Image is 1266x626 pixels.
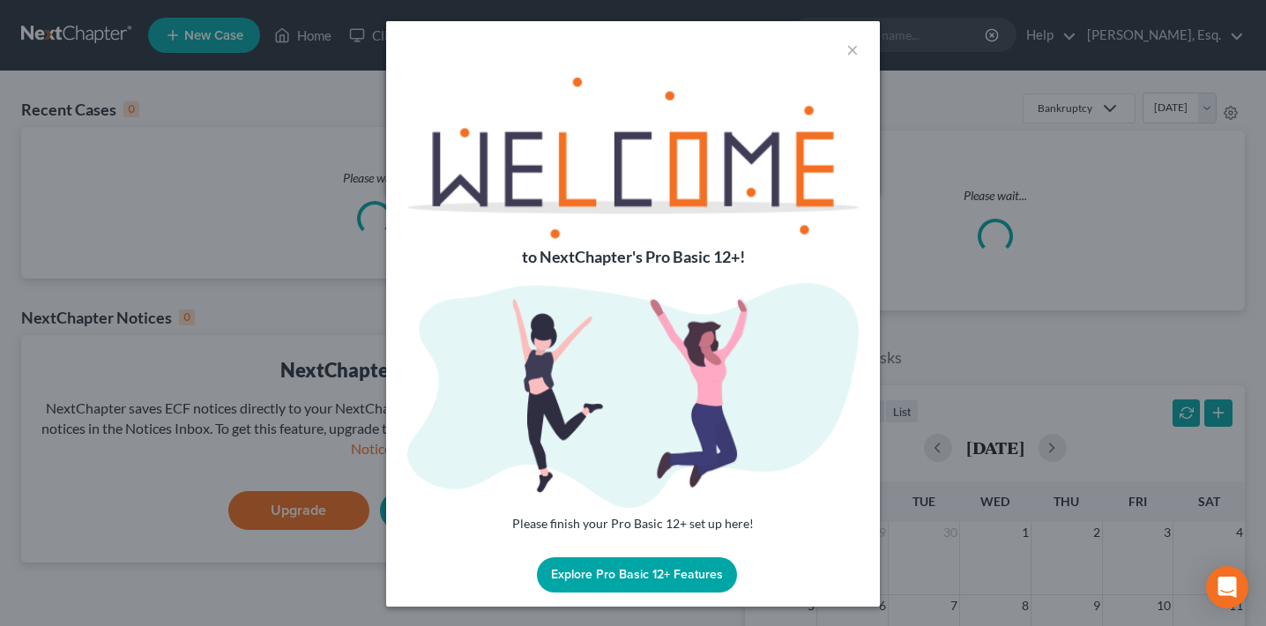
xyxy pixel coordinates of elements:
[407,515,859,533] p: Please finish your Pro Basic 12+ set up here!
[407,78,859,239] img: welcome-text-e93f4f82ca6d878d2ad9a3ded85473c796df44e9f91f246eb1f7c07e4ed40195.png
[407,246,859,269] p: to NextChapter's Pro Basic 12+!
[1206,566,1248,608] div: Open Intercom Messenger
[407,283,859,508] img: welcome-image-a26b3a25d675c260772de98b9467ebac63c13b2f3984d8371938e0f217e76b47.png
[537,557,737,592] button: Explore Pro Basic 12+ Features
[846,39,859,60] button: ×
